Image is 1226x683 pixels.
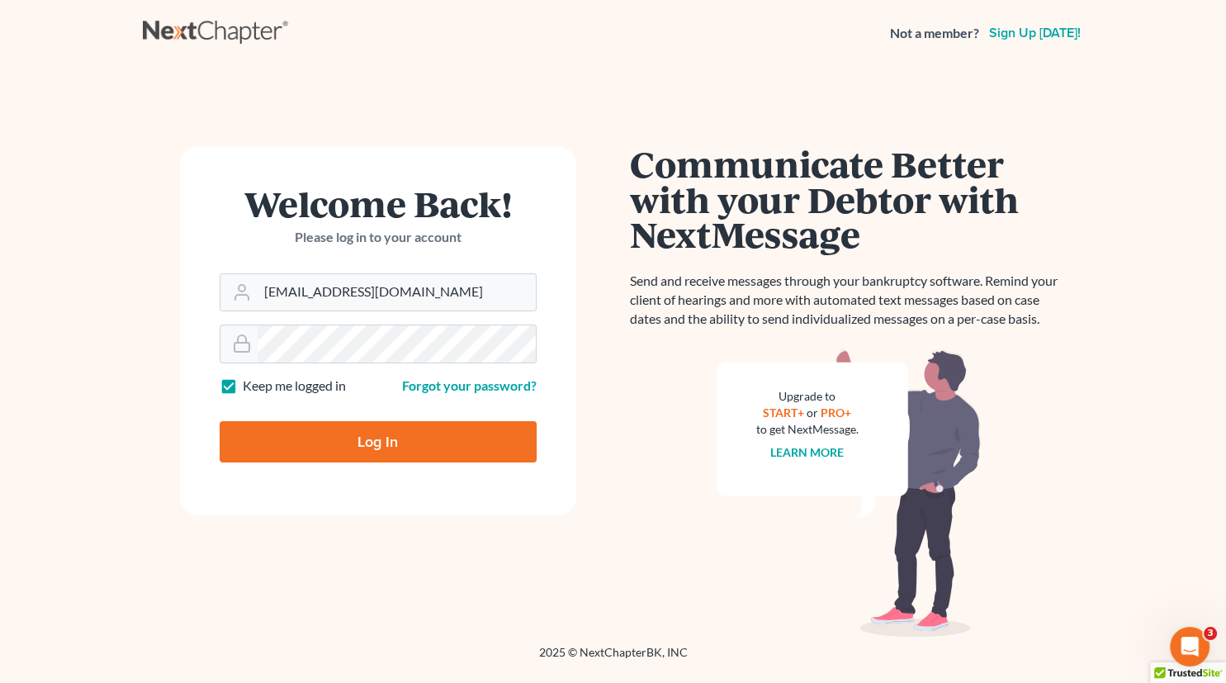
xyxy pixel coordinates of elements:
img: nextmessage_bg-59042aed3d76b12b5cd301f8e5b87938c9018125f34e5fa2b7a6b67550977c72.svg [717,349,981,638]
label: Keep me logged in [243,377,346,396]
a: Forgot your password? [402,377,537,393]
a: PRO+ [821,406,851,420]
input: Email Address [258,274,536,311]
span: 3 [1204,627,1217,640]
span: or [807,406,818,420]
input: Log In [220,421,537,462]
p: Please log in to your account [220,228,537,247]
div: Upgrade to [756,388,859,405]
iframe: Intercom live chat [1170,627,1209,666]
a: Learn more [770,445,844,459]
strong: Not a member? [890,24,979,43]
div: to get NextMessage. [756,421,859,438]
h1: Welcome Back! [220,186,537,221]
p: Send and receive messages through your bankruptcy software. Remind your client of hearings and mo... [630,272,1067,329]
a: START+ [763,406,804,420]
div: 2025 © NextChapterBK, INC [143,644,1084,674]
a: Sign up [DATE]! [986,26,1084,40]
h1: Communicate Better with your Debtor with NextMessage [630,146,1067,252]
